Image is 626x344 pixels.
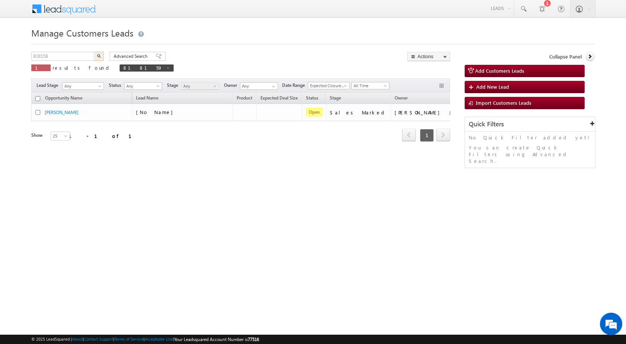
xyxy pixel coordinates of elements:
p: You can create Quick Filters using Advanced Search. [469,144,591,164]
span: Add Customers Leads [475,67,524,74]
a: Any [124,82,162,90]
span: Product [237,95,252,101]
span: Opportunity Name [45,95,82,101]
p: No Quick Filter added yet! [469,134,591,141]
input: Check all records [35,96,40,101]
a: Opportunity Name [41,94,86,104]
a: Expected Deal Size [257,94,301,104]
span: Add New Lead [476,83,509,90]
a: Acceptable Use [145,337,173,341]
a: Expected Closure Date [308,82,350,89]
img: Search [97,54,101,58]
span: Advanced Search [114,53,150,60]
span: 818159 [123,64,162,71]
span: Expected Closure Date [308,82,347,89]
span: 77516 [248,337,259,342]
span: Stage [167,82,181,89]
a: next [436,129,450,141]
span: © 2025 LeadSquared | | | | | [31,336,259,343]
a: Any [62,82,104,90]
span: Open [306,108,323,117]
span: Lead Name [132,94,162,104]
span: Any [63,83,101,89]
button: Actions [407,52,450,61]
a: About [72,337,83,341]
span: Import Customers Leads [476,100,531,106]
a: Terms of Service [114,337,143,341]
span: Date Range [282,82,308,89]
a: Contact Support [84,337,113,341]
span: Owner [224,82,240,89]
span: Lead Stage [37,82,61,89]
a: Show All Items [268,83,277,90]
span: Owner [395,95,408,101]
div: Quick Filters [465,117,595,132]
span: [No Name] [136,109,177,115]
div: Show [31,132,45,139]
a: [PERSON_NAME] [45,110,79,115]
a: All Time [351,82,389,89]
span: Manage Customers Leads [31,27,133,39]
a: Stage [326,94,345,104]
div: Sales Marked [330,109,387,116]
div: [PERSON_NAME] [PERSON_NAME] [395,109,469,116]
a: prev [402,129,416,141]
a: 25 [51,132,70,141]
span: All Time [352,82,387,89]
a: Status [302,94,322,104]
span: Any [181,83,217,89]
div: 1 - 1 of 1 [69,132,140,140]
span: 1 [35,64,47,71]
span: Expected Deal Size [260,95,298,101]
span: 25 [51,133,71,139]
span: Collapse Panel [549,53,582,60]
span: Status [109,82,124,89]
input: Type to Search [240,82,278,90]
span: Your Leadsquared Account Number is [174,337,259,342]
span: results found [53,64,112,71]
span: Stage [330,95,341,101]
span: Any [124,83,160,89]
a: Any [181,82,219,90]
span: 1 [420,129,434,142]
